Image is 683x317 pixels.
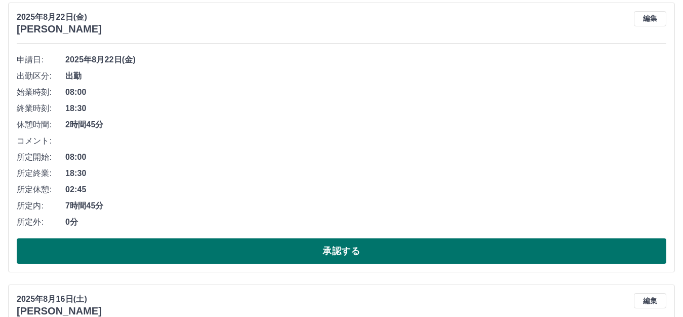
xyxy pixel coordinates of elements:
[17,11,102,23] p: 2025年8月22日(金)
[17,184,65,196] span: 所定休憩:
[17,216,65,228] span: 所定外:
[65,119,666,131] span: 2時間45分
[634,11,666,26] button: 編集
[17,167,65,180] span: 所定終業:
[17,102,65,115] span: 終業時刻:
[17,119,65,131] span: 休憩時間:
[65,184,666,196] span: 02:45
[634,293,666,308] button: 編集
[65,216,666,228] span: 0分
[17,54,65,66] span: 申請日:
[17,200,65,212] span: 所定内:
[65,200,666,212] span: 7時間45分
[17,293,102,305] p: 2025年8月16日(土)
[17,135,65,147] span: コメント:
[17,23,102,35] h3: [PERSON_NAME]
[65,167,666,180] span: 18:30
[17,70,65,82] span: 出勤区分:
[65,151,666,163] span: 08:00
[17,151,65,163] span: 所定開始:
[65,54,666,66] span: 2025年8月22日(金)
[65,70,666,82] span: 出勤
[17,238,666,264] button: 承認する
[17,86,65,98] span: 始業時刻:
[65,102,666,115] span: 18:30
[65,86,666,98] span: 08:00
[17,305,102,317] h3: [PERSON_NAME]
